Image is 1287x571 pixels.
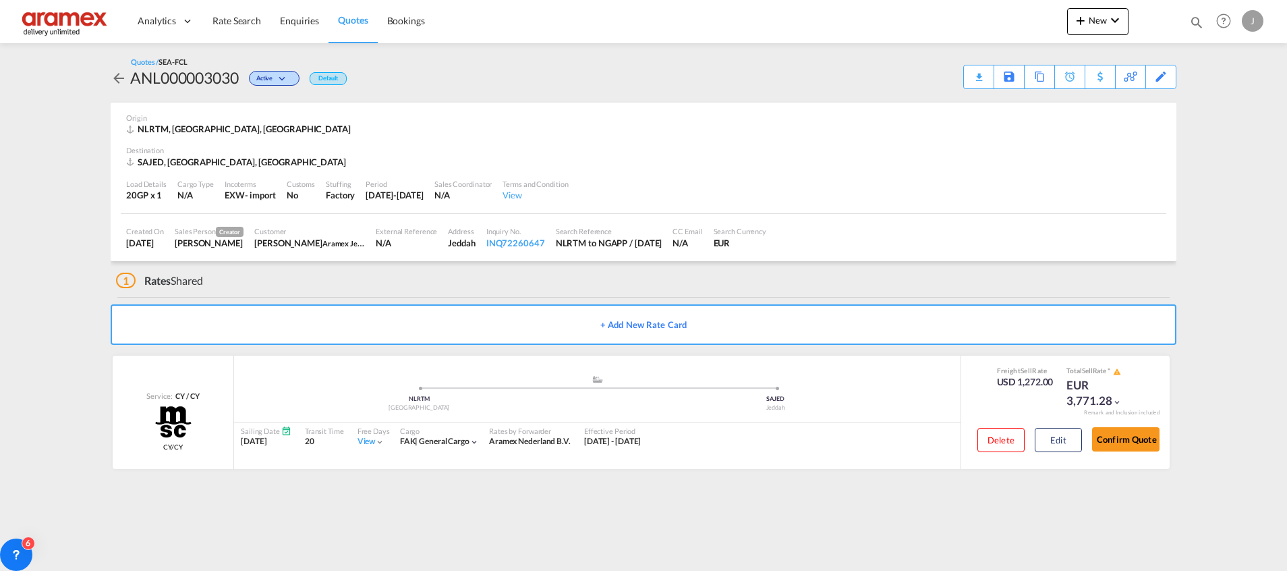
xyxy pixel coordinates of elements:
[111,67,130,88] div: icon-arrow-left
[1021,366,1032,375] span: Sell
[249,71,299,86] div: Change Status Here
[590,376,606,383] md-icon: assets/icons/custom/ship-fill.svg
[598,404,954,412] div: Jeddah
[126,237,164,249] div: 21 Aug 2025
[126,189,167,201] div: 20GP x 1
[116,273,203,288] div: Shared
[241,395,598,404] div: NLRTM
[1106,366,1112,375] span: Subject to Remarks
[415,436,418,446] span: |
[400,436,469,447] div: general cargo
[239,67,303,88] div: Change Status Here
[503,189,568,201] div: View
[997,366,1054,375] div: Freight Rate
[1035,428,1082,452] button: Edit
[163,442,183,452] span: CY/CY
[20,6,111,36] img: dca169e0c7e311edbe1137055cab269e.png
[138,124,351,134] span: NLRTM, [GEOGRAPHIC_DATA], [GEOGRAPHIC_DATA]
[326,189,355,201] div: Factory Stuffing
[971,67,987,78] md-icon: icon-download
[177,179,214,189] div: Cargo Type
[366,189,424,201] div: 20 Sep 2025
[1212,9,1235,32] span: Help
[1082,366,1093,375] span: Sell
[448,237,475,249] div: Jeddah
[326,179,355,189] div: Stuffing
[971,65,987,78] div: Quote PDF is not available at this time
[598,395,954,404] div: SAJED
[177,189,214,201] div: N/A
[241,404,598,412] div: [GEOGRAPHIC_DATA]
[126,156,349,168] div: SAJED, Jeddah, Middle East
[584,426,641,436] div: Effective Period
[144,274,171,287] span: Rates
[469,437,479,447] md-icon: icon-chevron-down
[254,237,365,249] div: Tariq Abdulrahman
[1113,368,1121,376] md-icon: icon-alert
[126,123,354,135] div: NLRTM, Rotterdam, Europe
[556,226,662,236] div: Search Reference
[1066,377,1134,410] div: EUR 3,771.28
[138,14,176,28] span: Analytics
[254,226,365,236] div: Customer
[216,227,244,237] span: Creator
[1242,10,1263,32] div: J
[1189,15,1204,30] md-icon: icon-magnify
[556,237,662,249] div: NLRTM to NGAPP / 20 Aug 2025
[714,237,767,249] div: EUR
[241,436,291,447] div: [DATE]
[111,70,127,86] md-icon: icon-arrow-left
[584,436,641,446] span: [DATE] - [DATE]
[486,226,545,236] div: Inquiry No.
[357,436,385,447] div: Viewicon-chevron-down
[375,437,384,447] md-icon: icon-chevron-down
[489,436,571,446] span: Aramex Nederland B.V.
[1067,8,1128,35] button: icon-plus 400-fgNewicon-chevron-down
[366,179,424,189] div: Period
[175,237,244,249] div: Janice Camporaso
[448,226,475,236] div: Address
[486,237,545,249] div: INQ72260647
[387,15,425,26] span: Bookings
[241,426,291,436] div: Sailing Date
[172,391,199,401] div: CY / CY
[126,145,1161,155] div: Destination
[357,426,390,436] div: Free Days
[287,189,315,201] div: No
[281,426,291,436] md-icon: Schedules Available
[434,179,492,189] div: Sales Coordinator
[159,57,187,66] span: SEA-FCL
[977,428,1025,452] button: Delete
[673,226,702,236] div: CC Email
[376,237,437,249] div: N/A
[111,304,1176,345] button: + Add New Rate Card
[305,426,344,436] div: Transit Time
[994,65,1024,88] div: Save As Template
[1072,12,1089,28] md-icon: icon-plus 400-fg
[225,189,245,201] div: EXW
[673,237,702,249] div: N/A
[175,226,244,237] div: Sales Person
[1212,9,1242,34] div: Help
[212,15,261,26] span: Rate Search
[400,436,420,446] span: FAK
[126,113,1161,123] div: Origin
[997,375,1054,389] div: USD 1,272.00
[280,15,319,26] span: Enquiries
[116,273,136,288] span: 1
[154,405,193,439] img: MSC
[714,226,767,236] div: Search Currency
[305,436,344,447] div: 20
[1189,15,1204,35] div: icon-magnify
[146,391,172,401] span: Service:
[126,179,167,189] div: Load Details
[584,436,641,447] div: 21 Aug 2025 - 21 Aug 2025
[1112,366,1121,377] button: icon-alert
[256,74,276,87] span: Active
[376,226,437,236] div: External Reference
[1107,12,1123,28] md-icon: icon-chevron-down
[489,436,571,447] div: Aramex Nederland B.V.
[1072,15,1123,26] span: New
[322,238,374,248] span: Aramex Jeddah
